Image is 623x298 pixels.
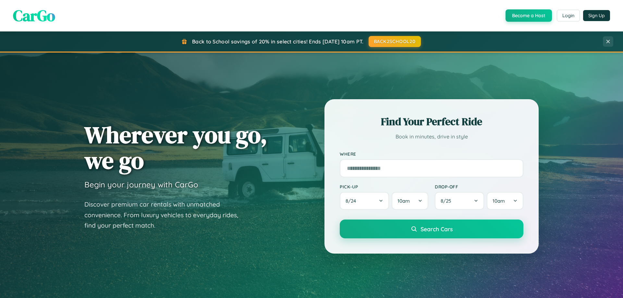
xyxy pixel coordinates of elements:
span: Back to School savings of 20% in select cities! Ends [DATE] 10am PT. [192,38,363,45]
span: Search Cars [421,225,453,232]
button: 10am [487,192,523,210]
label: Pick-up [340,184,428,189]
span: CarGo [13,5,55,26]
button: Become a Host [506,9,552,22]
button: Search Cars [340,220,523,238]
h1: Wherever you go, we go [84,122,267,173]
button: Sign Up [583,10,610,21]
button: BACK2SCHOOL20 [369,36,421,47]
span: 10am [397,198,410,204]
h3: Begin your journey with CarGo [84,180,198,189]
p: Discover premium car rentals with unmatched convenience. From luxury vehicles to everyday rides, ... [84,199,247,231]
span: 8 / 25 [441,198,454,204]
span: 8 / 24 [346,198,359,204]
p: Book in minutes, drive in style [340,132,523,141]
button: 8/24 [340,192,389,210]
label: Where [340,151,523,157]
button: Login [557,10,580,21]
label: Drop-off [435,184,523,189]
button: 8/25 [435,192,484,210]
h2: Find Your Perfect Ride [340,114,523,129]
button: 10am [392,192,428,210]
span: 10am [493,198,505,204]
